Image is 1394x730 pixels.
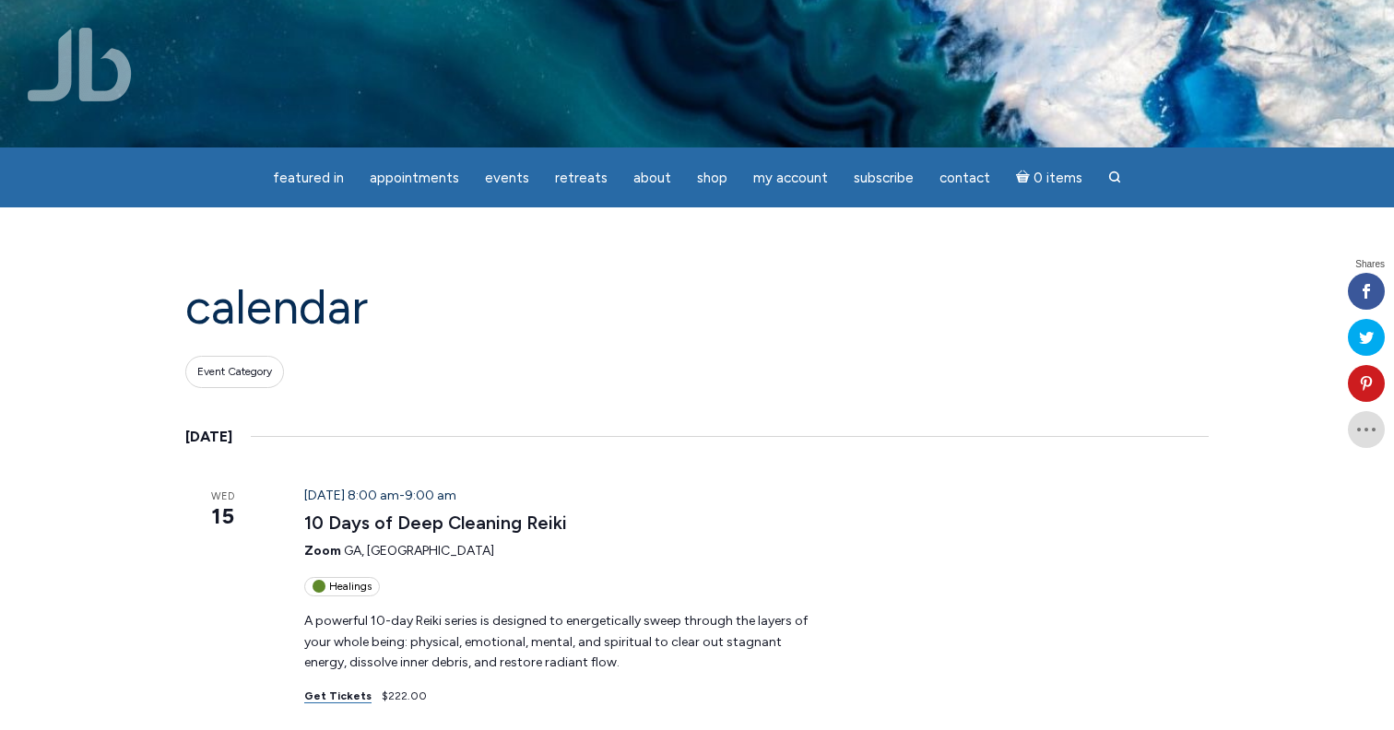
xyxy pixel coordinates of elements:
[1355,260,1385,269] span: Shares
[474,160,540,196] a: Events
[939,170,990,186] span: Contact
[854,170,914,186] span: Subscribe
[633,170,671,186] span: About
[753,170,828,186] span: My Account
[185,489,260,505] span: Wed
[697,170,727,186] span: Shop
[686,160,738,196] a: Shop
[262,160,355,196] a: featured in
[544,160,619,196] a: Retreats
[185,356,284,388] button: Event Category
[185,281,1209,334] h1: Calendar
[304,543,341,559] span: Zoom
[304,488,456,503] time: -
[304,689,372,703] a: Get Tickets
[555,170,608,186] span: Retreats
[28,28,132,101] img: Jamie Butler. The Everyday Medium
[304,577,380,596] div: Healings
[197,364,272,380] span: Event Category
[928,160,1001,196] a: Contact
[304,611,825,674] p: A powerful 10-day Reiki series is designed to energetically sweep through the layers of your whol...
[843,160,925,196] a: Subscribe
[382,689,427,702] span: $222.00
[742,160,839,196] a: My Account
[304,512,567,535] a: 10 Days of Deep Cleaning Reiki
[185,425,232,449] time: [DATE]
[344,543,494,559] span: GA, [GEOGRAPHIC_DATA]
[1034,171,1082,185] span: 0 items
[370,170,459,186] span: Appointments
[273,170,344,186] span: featured in
[622,160,682,196] a: About
[485,170,529,186] span: Events
[1016,170,1034,186] i: Cart
[405,488,456,503] span: 9:00 am
[185,500,260,532] span: 15
[359,160,470,196] a: Appointments
[1005,159,1093,196] a: Cart0 items
[304,488,399,503] span: [DATE] 8:00 am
